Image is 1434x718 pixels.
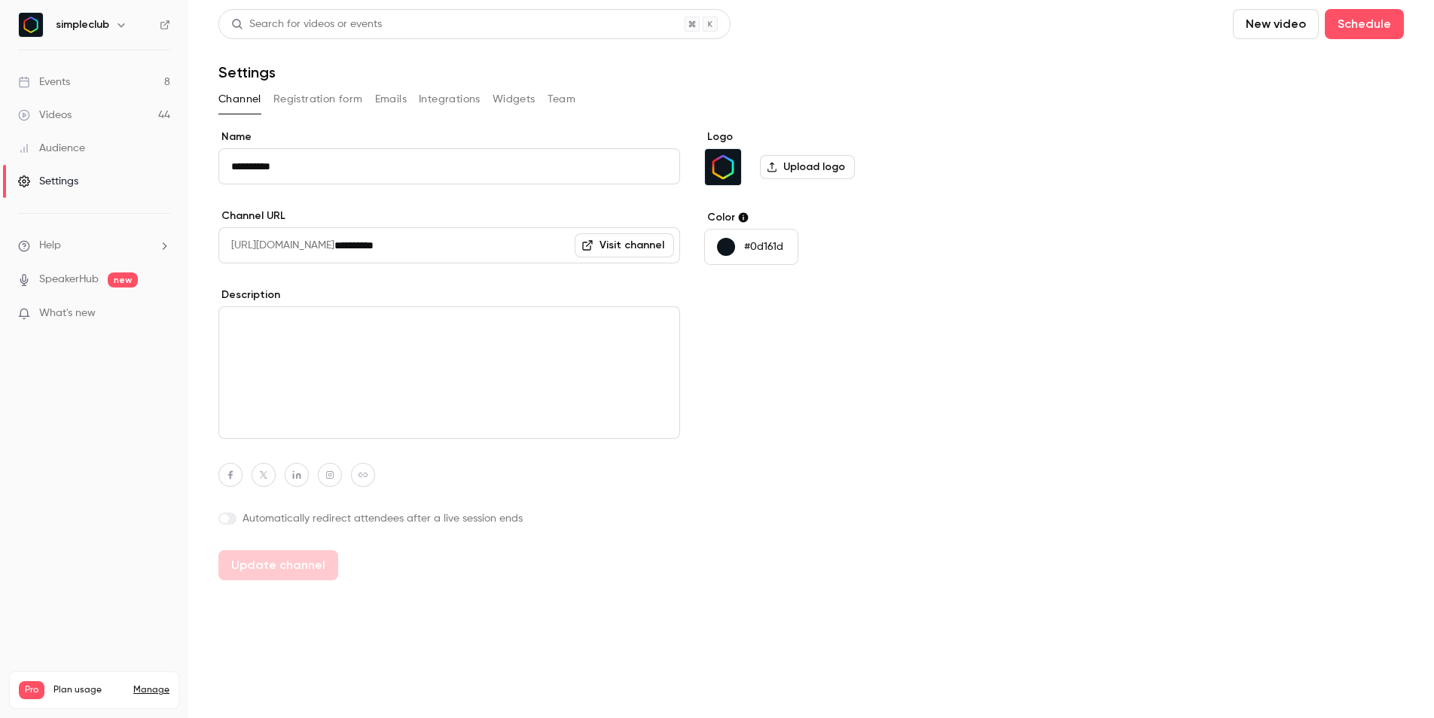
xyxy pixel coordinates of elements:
button: Channel [218,87,261,111]
h6: simpleclub [56,17,109,32]
span: Pro [19,681,44,699]
a: SpeakerHub [39,272,99,288]
button: Registration form [273,87,363,111]
li: help-dropdown-opener [18,238,170,254]
button: Integrations [419,87,481,111]
button: Schedule [1325,9,1404,39]
img: simpleclub [19,13,43,37]
label: Color [704,210,935,225]
button: Widgets [493,87,535,111]
div: Search for videos or events [231,17,382,32]
label: Logo [704,129,935,145]
div: Videos [18,108,72,123]
span: [URL][DOMAIN_NAME] [218,227,334,263]
a: Manage [133,684,169,696]
button: #0d161d [704,229,798,265]
label: Description [218,288,680,303]
button: Team [548,87,576,111]
label: Channel URL [218,208,680,224]
div: Settings [18,174,78,189]
img: simpleclub [705,149,741,185]
div: Events [18,75,70,90]
h1: Settings [218,63,276,81]
div: Audience [18,141,85,156]
span: Help [39,238,61,254]
a: Visit channel [575,233,674,257]
button: New video [1233,9,1319,39]
span: What's new [39,306,96,321]
iframe: Noticeable Trigger [152,307,170,321]
span: Plan usage [53,684,124,696]
button: Emails [375,87,407,111]
p: #0d161d [744,239,783,254]
label: Upload logo [760,155,855,179]
label: Automatically redirect attendees after a live session ends [218,511,680,526]
label: Name [218,129,680,145]
span: new [108,272,138,288]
